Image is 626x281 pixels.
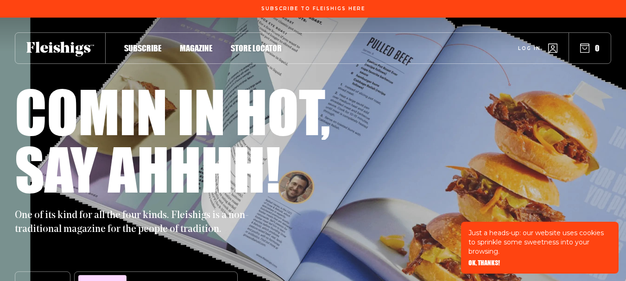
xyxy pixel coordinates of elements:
[180,42,212,54] a: Magazine
[261,6,365,12] span: Subscribe To Fleishigs Here
[231,43,282,53] span: Store locator
[231,42,282,54] a: Store locator
[15,209,256,237] p: One of its kind for all the four kinds. Fleishigs is a non-traditional magazine for the people of...
[124,42,161,54] a: Subscribe
[15,82,330,140] h1: Comin in hot,
[468,228,611,256] p: Just a heads-up: our website uses cookies to sprinkle some sweetness into your browsing.
[259,6,367,11] a: Subscribe To Fleishigs Here
[180,43,212,53] span: Magazine
[580,43,600,53] button: 0
[124,43,161,53] span: Subscribe
[468,260,500,266] button: OK, THANKS!
[15,140,280,197] h1: Say ahhhh!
